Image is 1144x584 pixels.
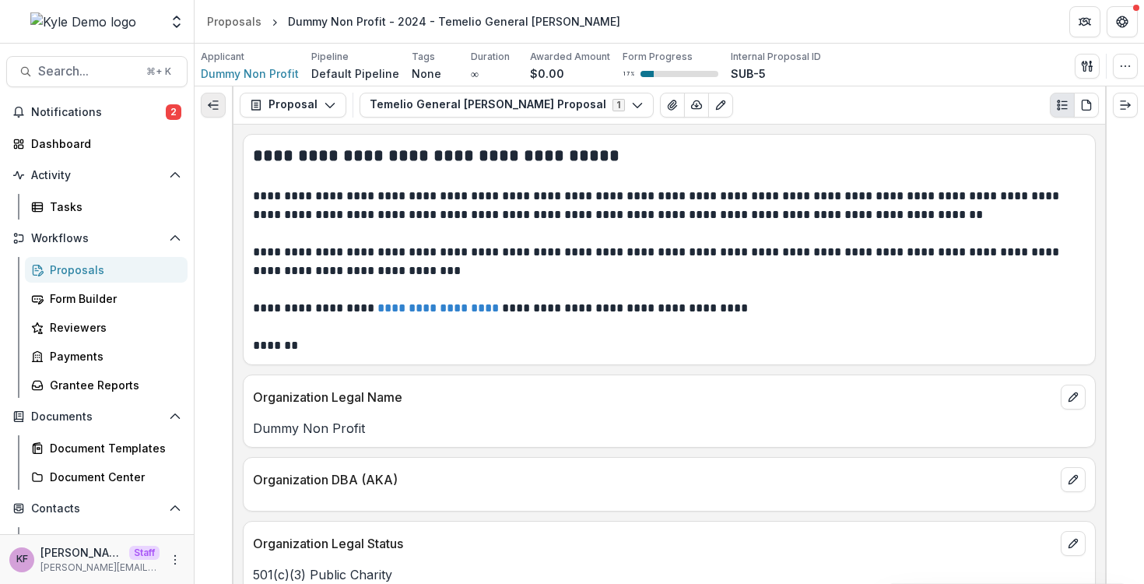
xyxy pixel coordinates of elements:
p: Duration [471,50,510,64]
button: Proposal [240,93,346,118]
button: Plaintext view [1050,93,1075,118]
div: Payments [50,348,175,364]
nav: breadcrumb [201,10,626,33]
a: Document Center [25,464,188,490]
p: 17 % [623,69,634,79]
a: Form Builder [25,286,188,311]
button: Temelio General [PERSON_NAME] Proposal1 [360,93,654,118]
span: Notifications [31,106,166,119]
p: SUB-5 [731,65,766,82]
button: edit [1061,531,1086,556]
p: Dummy Non Profit [253,419,1086,438]
button: Open Contacts [6,496,188,521]
div: Proposals [50,262,175,278]
button: Open Workflows [6,226,188,251]
p: ∞ [471,65,479,82]
p: Pipeline [311,50,349,64]
div: Kyle Ford [16,554,28,565]
button: View Attached Files [660,93,685,118]
p: Internal Proposal ID [731,50,821,64]
button: Open Documents [6,404,188,429]
button: Open Activity [6,163,188,188]
div: Document Templates [50,440,175,456]
div: Dashboard [31,135,175,152]
button: PDF view [1074,93,1099,118]
p: Tags [412,50,435,64]
p: Default Pipeline [311,65,399,82]
p: 501(c)(3) Public Charity [253,565,1086,584]
p: Organization Legal Name [253,388,1055,406]
button: Open entity switcher [166,6,188,37]
p: Awarded Amount [530,50,610,64]
p: $0.00 [530,65,564,82]
button: Edit as form [708,93,733,118]
span: Activity [31,169,163,182]
p: [PERSON_NAME][EMAIL_ADDRESS][DOMAIN_NAME] [40,561,160,575]
span: Search... [38,64,137,79]
div: Grantee Reports [50,377,175,393]
button: edit [1061,467,1086,492]
span: 2 [166,104,181,120]
button: Search... [6,56,188,87]
span: Documents [31,410,163,424]
a: Grantees [25,527,188,553]
p: Organization DBA (AKA) [253,470,1055,489]
button: Expand left [201,93,226,118]
div: Tasks [50,199,175,215]
button: More [166,551,184,569]
button: Get Help [1107,6,1138,37]
a: Reviewers [25,315,188,340]
p: [PERSON_NAME] [40,544,123,561]
p: Organization Legal Status [253,534,1055,553]
div: Proposals [207,13,261,30]
a: Grantee Reports [25,372,188,398]
img: Kyle Demo logo [30,12,136,31]
a: Document Templates [25,435,188,461]
p: None [412,65,441,82]
span: Workflows [31,232,163,245]
div: Reviewers [50,319,175,336]
a: Payments [25,343,188,369]
p: Form Progress [623,50,693,64]
div: Grantees [50,532,175,548]
a: Dummy Non Profit [201,65,299,82]
div: Document Center [50,469,175,485]
div: ⌘ + K [143,63,174,80]
a: Dashboard [6,131,188,157]
button: Notifications2 [6,100,188,125]
button: Expand right [1113,93,1138,118]
p: Staff [129,546,160,560]
span: Contacts [31,502,163,515]
a: Proposals [201,10,268,33]
a: Tasks [25,194,188,220]
div: Form Builder [50,290,175,307]
div: Dummy Non Profit - 2024 - Temelio General [PERSON_NAME] [288,13,620,30]
p: Applicant [201,50,244,64]
button: edit [1061,385,1086,410]
a: Proposals [25,257,188,283]
button: Partners [1069,6,1100,37]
